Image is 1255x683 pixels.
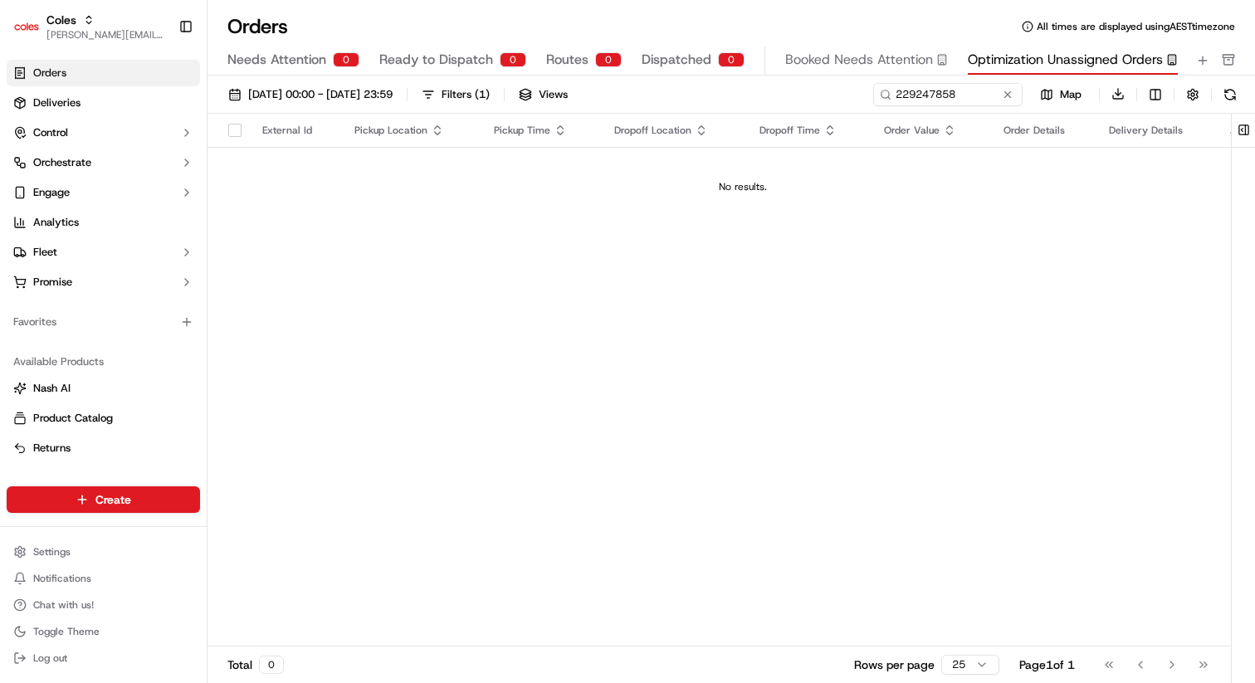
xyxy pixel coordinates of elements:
button: Fleet [7,239,200,266]
span: Views [539,87,568,102]
button: Orchestrate [7,149,200,176]
p: Rows per page [854,656,935,673]
div: 0 [595,52,622,67]
span: Map [1060,87,1082,102]
a: Analytics [7,209,200,236]
span: Chat with us! [33,598,94,612]
span: Create [95,491,131,508]
span: Deliveries [33,95,81,110]
button: Toggle Theme [7,620,200,643]
span: Promise [33,275,72,290]
button: Notifications [7,567,200,590]
button: Create [7,486,200,513]
div: Order Value [884,124,976,137]
button: Promise [7,269,200,295]
div: Dropoff Time [759,124,858,137]
button: Product Catalog [7,405,200,432]
button: Views [511,83,575,106]
div: Page 1 of 1 [1019,656,1075,673]
span: Dispatched [642,50,711,70]
div: Dropoff Location [614,124,733,137]
div: Delivery Details [1109,124,1204,137]
button: [PERSON_NAME][EMAIL_ADDRESS][DOMAIN_NAME] [46,28,165,41]
button: Control [7,120,200,146]
button: Chat with us! [7,593,200,617]
button: [DATE] 00:00 - [DATE] 23:59 [221,83,400,106]
span: Analytics [33,215,79,230]
div: Favorites [7,309,200,335]
a: Returns [13,441,193,456]
div: Available Products [7,349,200,375]
span: Routes [546,50,588,70]
div: External Id [262,124,328,137]
a: Product Catalog [13,411,193,426]
img: Coles [13,13,40,40]
div: 0 [718,52,745,67]
span: Settings [33,545,71,559]
button: Map [1029,85,1092,105]
div: Order Details [1004,124,1083,137]
button: Returns [7,435,200,461]
button: Refresh [1218,83,1242,106]
button: ColesColes[PERSON_NAME][EMAIL_ADDRESS][DOMAIN_NAME] [7,7,172,46]
a: Nash AI [13,381,193,396]
span: Control [33,125,68,140]
div: Pickup Location [354,124,468,137]
div: Pickup Time [494,124,588,137]
span: Needs Attention [227,50,326,70]
span: Toggle Theme [33,625,100,638]
button: Engage [7,179,200,206]
button: Filters(1) [414,83,497,106]
div: Filters [442,87,490,102]
span: ( 1 ) [475,87,490,102]
span: Nash AI [33,381,71,396]
button: Nash AI [7,375,200,402]
span: Returns [33,441,71,456]
div: 0 [259,656,284,674]
span: Fleet [33,245,57,260]
div: 0 [333,52,359,67]
button: Log out [7,646,200,670]
span: Optimization Unassigned Orders [968,50,1163,70]
button: Settings [7,540,200,563]
div: 0 [500,52,526,67]
h1: Orders [227,13,288,40]
span: Orders [33,66,66,80]
a: Orders [7,60,200,86]
span: Product Catalog [33,411,113,426]
span: All times are displayed using AEST timezone [1037,20,1235,33]
span: Ready to Dispatch [379,50,493,70]
span: Engage [33,185,70,200]
a: Deliveries [7,90,200,116]
input: Type to search [873,83,1023,106]
span: Log out [33,651,67,665]
span: Notifications [33,572,91,585]
span: Booked Needs Attention [785,50,933,70]
button: Coles [46,12,76,28]
div: Total [227,656,284,674]
span: Orchestrate [33,155,91,170]
span: [DATE] 00:00 - [DATE] 23:59 [248,87,393,102]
